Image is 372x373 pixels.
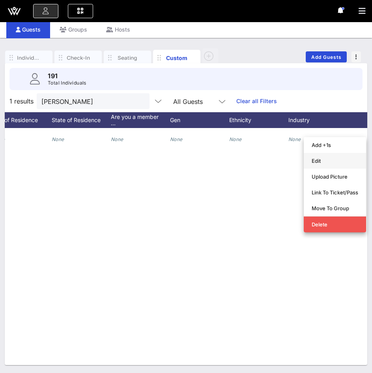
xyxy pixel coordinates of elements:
div: Are you a member … [111,112,170,128]
div: State of Residence [52,112,111,128]
button: Add Guests [306,51,347,62]
p: 191 [48,71,86,81]
div: Industry [288,112,348,128]
div: Delete [312,221,358,228]
div: Guests [6,21,50,38]
div: Seating [116,54,139,62]
div: All Guests [173,98,203,105]
div: Move To Group [312,205,358,211]
div: Gen [170,112,229,128]
span: 1 results [9,96,34,106]
p: Total Individuals [48,79,86,87]
div: Individuals [17,54,41,62]
i: None [170,136,183,142]
div: Hosts [97,21,140,38]
i: None [288,136,301,142]
i: None [52,136,64,142]
a: Clear all Filters [236,97,277,105]
span: Add Guests [311,54,342,60]
i: None [111,136,123,142]
div: All Guests [168,93,232,109]
div: Ethnicity [229,112,288,128]
i: None [229,136,242,142]
div: Custom [165,54,189,62]
div: Edit [312,158,358,164]
div: Upload Picture [312,173,358,180]
div: Groups [50,21,97,38]
div: Add +1s [312,142,358,148]
div: Link To Ticket/Pass [312,189,358,196]
div: Check-In [66,54,90,62]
